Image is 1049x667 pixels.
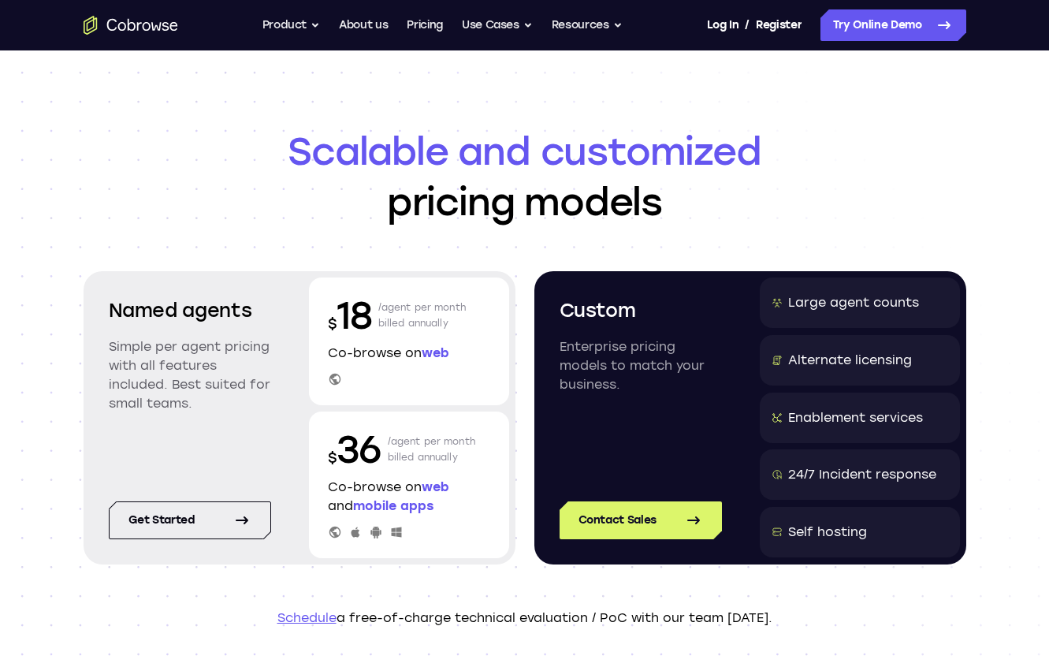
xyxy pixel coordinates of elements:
[560,337,722,394] p: Enterprise pricing models to match your business.
[462,9,533,41] button: Use Cases
[707,9,738,41] a: Log In
[560,296,722,325] h2: Custom
[820,9,966,41] a: Try Online Demo
[788,293,919,312] div: Large agent counts
[552,9,623,41] button: Resources
[388,424,476,475] p: /agent per month billed annually
[560,501,722,539] a: Contact Sales
[756,9,802,41] a: Register
[277,610,337,625] a: Schedule
[328,424,381,475] p: 36
[262,9,321,41] button: Product
[84,16,178,35] a: Go to the home page
[84,126,966,227] h1: pricing models
[407,9,443,41] a: Pricing
[328,478,490,516] p: Co-browse on and
[328,344,490,363] p: Co-browse on
[109,501,271,539] a: Get started
[109,296,271,325] h2: Named agents
[422,479,449,494] span: web
[788,408,923,427] div: Enablement services
[422,345,449,360] span: web
[788,351,912,370] div: Alternate licensing
[745,16,750,35] span: /
[84,126,966,177] span: Scalable and customized
[339,9,388,41] a: About us
[788,523,867,542] div: Self hosting
[788,465,936,484] div: 24/7 Incident response
[328,315,337,333] span: $
[353,498,433,513] span: mobile apps
[328,449,337,467] span: $
[378,290,467,341] p: /agent per month billed annually
[328,290,372,341] p: 18
[109,337,271,413] p: Simple per agent pricing with all features included. Best suited for small teams.
[84,609,966,628] p: a free-of-charge technical evaluation / PoC with our team [DATE].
